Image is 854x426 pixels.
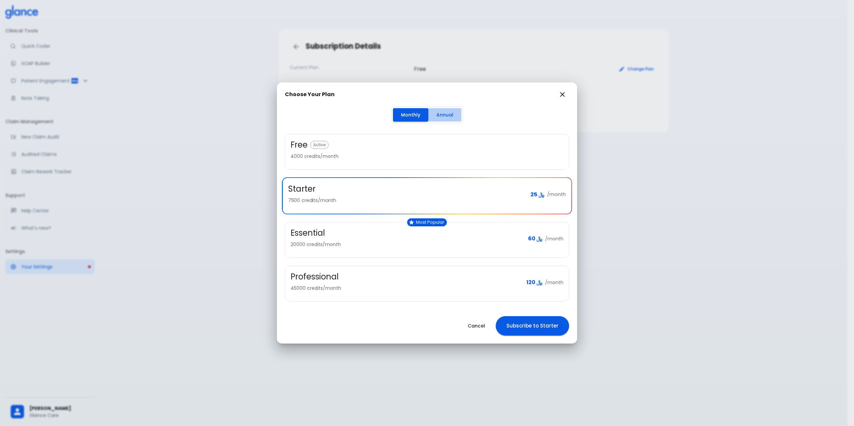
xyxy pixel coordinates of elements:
h3: Starter [288,183,316,194]
button: Monthly [393,108,428,122]
span: ﷼ 25 [530,191,544,198]
h3: Essential [291,228,325,238]
p: 45000 credits/month [291,285,521,291]
span: Active [311,143,328,147]
p: 7500 credits/month [288,197,525,204]
span: ﷼ 120 [526,279,542,286]
p: /month [545,279,563,286]
h3: Professional [291,271,339,282]
span: ﷼ 60 [528,235,542,242]
p: 4000 credits/month [291,153,558,160]
button: Annual [428,108,461,122]
button: Subscribe to Starter [496,316,569,336]
button: Cancel [460,319,493,333]
p: 20000 credits/month [291,241,523,248]
span: Most Popular [413,220,447,225]
p: /month [547,191,566,198]
h3: Free [291,140,308,150]
h2: Choose Your Plan [285,91,335,98]
p: /month [545,235,563,242]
